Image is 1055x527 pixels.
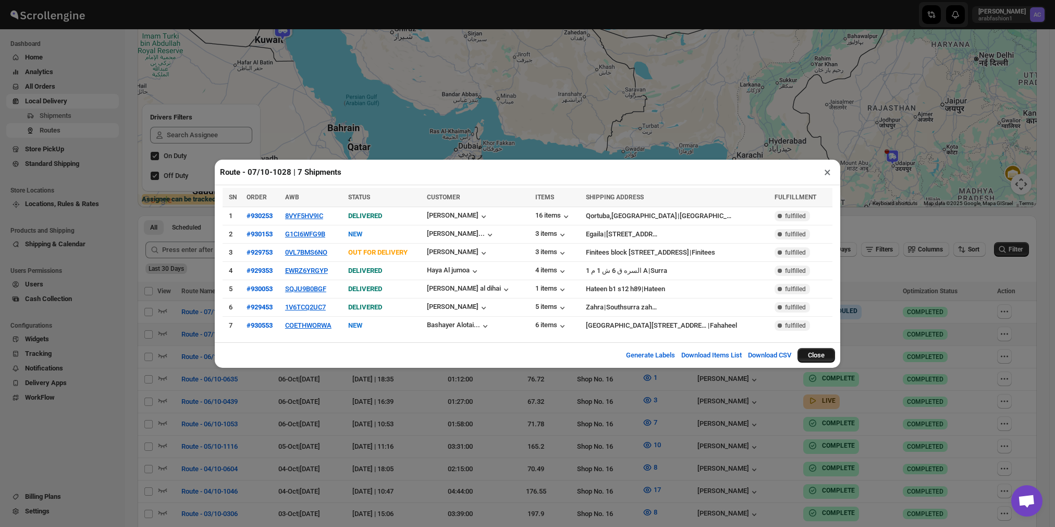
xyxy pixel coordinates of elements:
span: NEW [348,230,362,238]
button: #929353 [247,267,273,274]
button: #930553 [247,321,273,329]
td: 2 [223,225,243,243]
h2: Route - 07/10-1028 | 7 Shipments [220,167,341,177]
span: fulfilled [785,285,806,293]
button: #929753 [247,248,273,256]
button: 3 items [535,248,568,258]
div: [GEOGRAPHIC_DATA] [680,211,732,221]
div: Southsurra zahra b6 street603 h23 [606,302,659,313]
span: AWB [285,194,299,201]
button: [PERSON_NAME] [427,248,489,258]
span: fulfilled [785,230,806,238]
button: 1V6TCQ2UC7 [285,303,326,311]
span: DELIVERED [348,303,382,311]
button: EWRZ6YRGYP [285,267,328,274]
div: | [586,266,768,276]
span: fulfilled [785,321,806,330]
span: fulfilled [785,303,806,312]
button: Download CSV [742,345,798,366]
div: Surra [651,266,667,276]
div: | [586,247,768,258]
button: #930053 [247,285,273,293]
button: #929453 [247,303,273,311]
span: NEW [348,321,362,329]
button: Haya Al jumoa [427,266,480,277]
td: 3 [223,243,243,261]
span: fulfilled [785,248,806,257]
button: 16 items [535,211,571,222]
div: | [586,302,768,313]
button: × [820,165,835,179]
div: [GEOGRAPHIC_DATA][STREET_ADDRESS] [586,320,707,331]
div: Bashayer Alotai... [427,321,480,329]
div: Hateen b1 s12 h89 [586,284,641,294]
button: 4 items [535,266,568,277]
td: 4 [223,261,243,280]
td: 6 [223,298,243,316]
td: 7 [223,316,243,334]
button: SQJU9B0BGF [285,285,326,293]
td: 5 [223,280,243,298]
button: Bashayer Alotai... [427,321,490,331]
td: 1 [223,207,243,225]
div: Fahaheel [710,320,737,331]
span: fulfilled [785,267,806,275]
button: [PERSON_NAME] [427,303,489,313]
span: ITEMS [535,194,554,201]
button: Generate Labels [620,345,681,366]
button: 1 items [535,284,568,295]
div: [PERSON_NAME]... [427,230,485,237]
button: 5 items [535,303,568,313]
button: Download Items List [675,345,748,366]
div: Hateen [644,284,665,294]
div: | [586,211,768,221]
div: | [586,320,768,331]
span: STATUS [348,194,370,201]
span: CUSTOMER [427,194,460,201]
span: DELIVERED [348,212,382,220]
div: Finitees [692,247,715,258]
span: ORDER [247,194,267,201]
div: السره ق 6 ش 1 م 1 A [586,266,648,276]
div: Qortuba,[GEOGRAPHIC_DATA] [586,211,677,221]
span: OUT FOR DELIVERY [348,248,408,256]
button: 3 items [535,230,568,240]
span: fulfilled [785,212,806,220]
div: Zahra [586,302,604,313]
div: | [586,284,768,294]
span: FULFILLMENT [775,194,816,201]
span: SHIPPING ADDRESS [586,194,644,201]
span: SN [229,194,237,201]
button: Close [798,348,835,363]
button: COETHWORWA [285,321,332,329]
button: [PERSON_NAME] al dihai [427,284,511,295]
div: Egaila [586,229,604,239]
button: 0VL7BMS6NO [285,248,327,256]
button: 8VYF5HV9IC [285,212,323,220]
button: 6 items [535,321,568,331]
div: Open chat [1011,485,1042,517]
div: [STREET_ADDRESS] [606,229,659,239]
button: #930153 [247,230,273,238]
button: [PERSON_NAME]... [427,230,495,240]
button: #930253 [247,212,273,220]
button: [PERSON_NAME] [427,211,489,222]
